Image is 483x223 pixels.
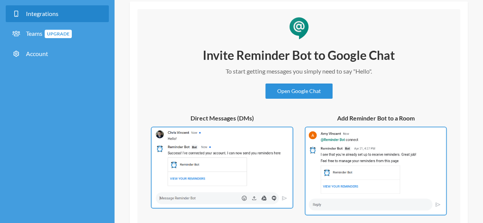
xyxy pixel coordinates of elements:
p: To start getting messages you simply need to say "Hello". [184,67,414,76]
a: Integrations [6,5,109,22]
span: Account [26,50,48,57]
a: Open Google Chat [265,83,333,99]
h5: Add Reminder Bot to a Room [305,114,447,122]
span: Upgrade [45,30,72,38]
h5: Direct Messages (DMs) [151,114,293,122]
span: Teams [26,30,72,37]
h2: Invite Reminder Bot to Google Chat [184,47,414,63]
span: Integrations [26,10,58,17]
a: Account [6,45,109,62]
a: TeamsUpgrade [6,25,109,42]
